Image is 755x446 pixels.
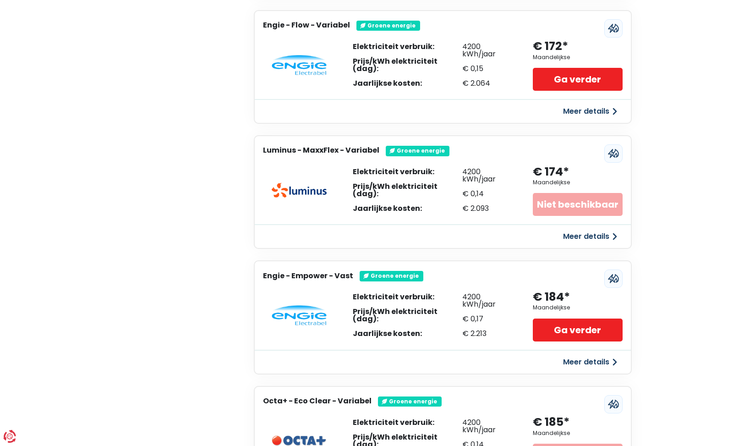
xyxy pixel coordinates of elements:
div: € 172* [533,39,568,54]
div: Elektriciteit verbruik: [353,43,462,50]
div: 4200 kWh/jaar [462,419,514,434]
div: Groene energie [360,271,423,281]
div: Prijs/kWh elektriciteit (dag): [353,183,462,198]
div: Maandelijkse [533,304,570,311]
div: Elektriciteit verbruik: [353,419,462,426]
div: € 0,17 [462,315,514,323]
div: Jaarlijkse kosten: [353,80,462,87]
button: Meer details [558,103,623,120]
img: Engie [272,55,327,75]
div: Jaarlijkse kosten: [353,205,462,212]
div: € 174* [533,165,569,180]
h3: Engie - Flow - Variabel [263,21,350,29]
div: Prijs/kWh elektriciteit (dag): [353,308,462,323]
div: € 0,14 [462,190,514,198]
div: € 184* [533,290,570,305]
div: Maandelijkse [533,54,570,61]
div: Groene energie [378,396,442,407]
div: Elektriciteit verbruik: [353,168,462,176]
div: Prijs/kWh elektriciteit (dag): [353,58,462,72]
div: € 185* [533,415,569,430]
h3: Luminus - MaxxFlex - Variabel [263,146,379,154]
div: Groene energie [356,21,420,31]
img: Engie [272,305,327,325]
div: Groene energie [386,146,449,156]
div: Elektriciteit verbruik: [353,293,462,301]
div: Jaarlijkse kosten: [353,330,462,337]
div: 4200 kWh/jaar [462,293,514,308]
img: Octa [272,435,327,446]
div: € 2.093 [462,205,514,212]
div: € 2.064 [462,80,514,87]
a: Ga verder [533,319,623,341]
div: 4200 kWh/jaar [462,43,514,58]
button: Meer details [558,354,623,370]
div: Maandelijkse [533,179,570,186]
div: Niet beschikbaar [533,193,623,216]
h3: Octa+ - Eco Clear - Variabel [263,396,372,405]
div: 4200 kWh/jaar [462,168,514,183]
h3: Engie - Empower - Vast [263,271,353,280]
img: Luminus [272,183,327,198]
button: Meer details [558,228,623,245]
div: € 0,15 [462,65,514,72]
div: € 2.213 [462,330,514,337]
div: Maandelijkse [533,430,570,436]
a: Ga verder [533,68,623,91]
